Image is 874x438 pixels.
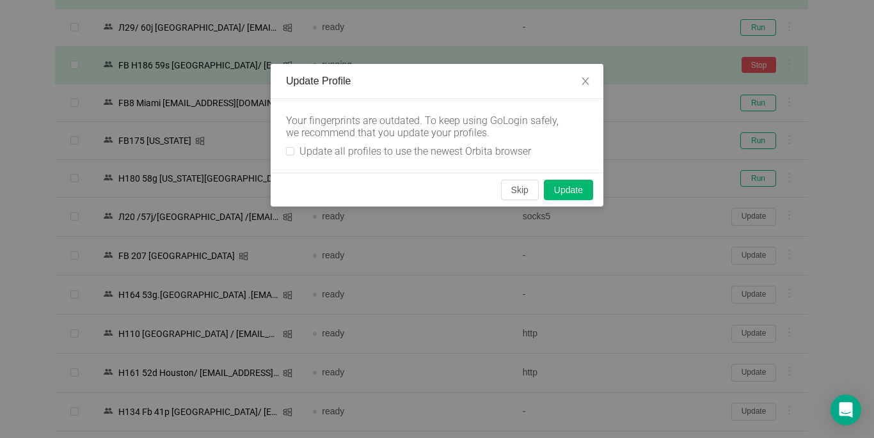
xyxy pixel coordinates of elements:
div: Update Profile [286,74,588,88]
button: Skip [501,180,539,200]
i: icon: close [580,76,591,86]
div: Open Intercom Messenger [830,395,861,425]
span: Update all profiles to use the newest Orbita browser [294,145,536,157]
button: Update [544,180,593,200]
button: Close [568,64,603,100]
div: Your fingerprints are outdated. To keep using GoLogin safely, we recommend that you update your p... [286,114,568,139]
